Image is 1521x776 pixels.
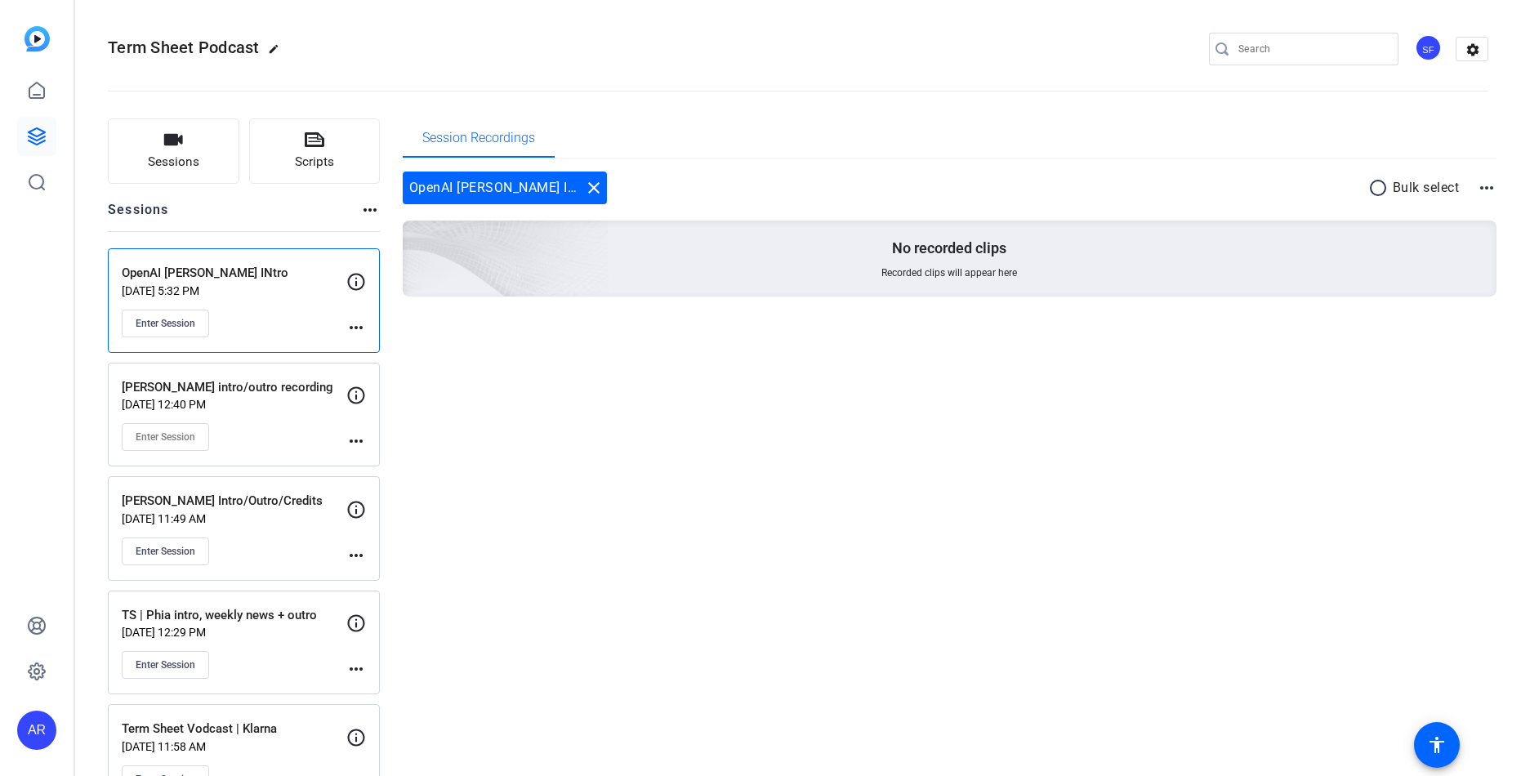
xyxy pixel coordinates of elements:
button: Enter Session [122,537,209,565]
mat-icon: more_horiz [346,659,366,679]
button: Enter Session [122,651,209,679]
span: Enter Session [136,317,195,330]
div: AR [17,711,56,750]
mat-icon: more_horiz [346,546,366,565]
div: OpenAI [PERSON_NAME] INtro [403,172,607,204]
p: [DATE] 11:49 AM [122,512,346,525]
p: Bulk select [1393,178,1460,198]
mat-icon: radio_button_unchecked [1368,178,1393,198]
p: Term Sheet Vodcast | Klarna [122,720,346,738]
span: Enter Session [136,430,195,444]
button: Enter Session [122,423,209,451]
span: Sessions [148,153,199,172]
mat-icon: more_horiz [1477,178,1496,198]
p: [DATE] 12:29 PM [122,626,346,639]
span: Scripts [295,153,334,172]
button: Scripts [249,118,381,184]
p: [PERSON_NAME] intro/outro recording [122,378,346,397]
p: [DATE] 12:40 PM [122,398,346,411]
div: SF [1415,34,1442,61]
button: Sessions [108,118,239,184]
mat-icon: more_horiz [346,318,366,337]
p: [DATE] 5:32 PM [122,284,346,297]
mat-icon: close [584,178,604,198]
span: Enter Session [136,545,195,558]
ngx-avatar: Sam Freund [1415,34,1443,63]
span: Enter Session [136,658,195,671]
p: [PERSON_NAME] Intro/Outro/Credits [122,492,346,511]
span: Recorded clips will appear here [881,266,1017,279]
p: No recorded clips [892,239,1006,258]
mat-icon: more_horiz [360,200,380,220]
h2: Sessions [108,200,169,231]
img: embarkstudio-empty-session.png [220,59,609,413]
input: Search [1238,39,1385,59]
mat-icon: settings [1456,38,1489,62]
mat-icon: more_horiz [346,431,366,451]
p: TS | Phia intro, weekly news + outro [122,606,346,625]
button: Enter Session [122,310,209,337]
img: blue-gradient.svg [25,26,50,51]
span: Term Sheet Podcast [108,38,260,57]
p: OpenAI [PERSON_NAME] INtro [122,264,346,283]
mat-icon: edit [268,43,288,63]
p: [DATE] 11:58 AM [122,740,346,753]
mat-icon: accessibility [1427,735,1447,755]
span: Session Recordings [422,132,535,145]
